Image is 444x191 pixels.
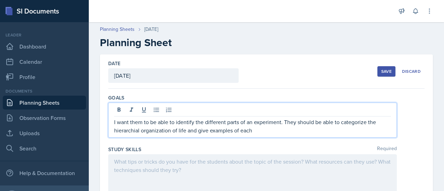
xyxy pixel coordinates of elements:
a: Observation Forms [3,111,86,125]
p: I want them to be able to identify the different parts of an experiment. They should be able to c... [114,118,391,134]
h2: Planning Sheet [100,36,433,49]
label: Study Skills [108,146,141,153]
button: Discard [398,66,425,77]
div: Save [381,69,392,74]
a: Search [3,141,86,155]
button: Save [377,66,395,77]
label: Goals [108,94,125,101]
div: Documents [3,88,86,94]
div: [DATE] [144,26,158,33]
a: Profile [3,70,86,84]
a: Planning Sheets [100,26,135,33]
a: Uploads [3,126,86,140]
label: Date [108,60,120,67]
a: Calendar [3,55,86,69]
div: Leader [3,32,86,38]
a: Dashboard [3,40,86,53]
span: Required [377,146,397,153]
div: Discard [402,69,421,74]
div: Help & Documentation [3,166,86,180]
a: Planning Sheets [3,96,86,110]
